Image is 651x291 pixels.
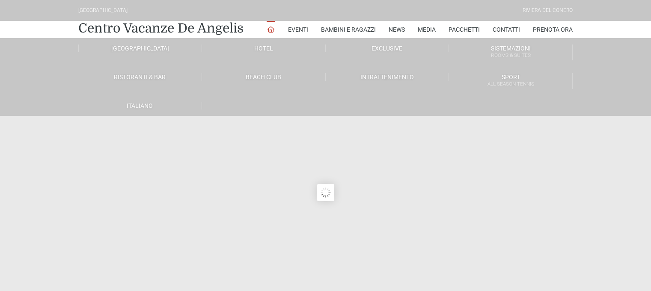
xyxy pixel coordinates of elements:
small: Rooms & Suites [449,51,572,59]
a: Beach Club [202,73,326,81]
a: [GEOGRAPHIC_DATA] [78,45,202,52]
a: Bambini e Ragazzi [321,21,376,38]
a: Ristoranti & Bar [78,73,202,81]
span: Italiano [127,102,153,109]
a: Centro Vacanze De Angelis [78,20,244,37]
a: Exclusive [326,45,449,52]
small: All Season Tennis [449,80,572,88]
a: Contatti [493,21,520,38]
a: SistemazioniRooms & Suites [449,45,573,60]
a: News [389,21,405,38]
a: Media [418,21,436,38]
div: Riviera Del Conero [523,6,573,15]
div: [GEOGRAPHIC_DATA] [78,6,128,15]
a: Intrattenimento [326,73,449,81]
a: Italiano [78,102,202,110]
a: Prenota Ora [533,21,573,38]
a: Hotel [202,45,326,52]
a: Eventi [288,21,308,38]
a: SportAll Season Tennis [449,73,573,89]
a: Pacchetti [449,21,480,38]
